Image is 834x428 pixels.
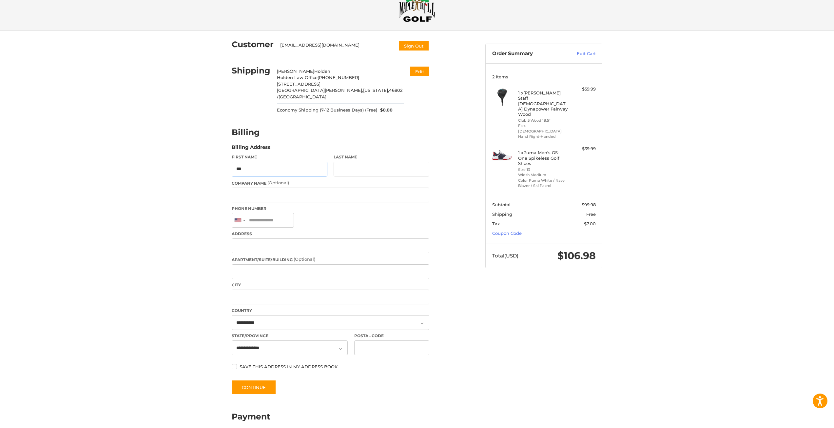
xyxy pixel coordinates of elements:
[518,167,568,173] li: Size 13
[232,364,429,369] label: Save this address in my address book.
[570,146,596,152] div: $39.99
[586,212,596,217] span: Free
[232,308,429,314] label: Country
[398,40,429,51] button: Sign Out
[518,123,568,134] li: Flex [DEMOGRAPHIC_DATA]
[232,256,429,263] label: Apartment/Suite/Building
[518,178,568,189] li: Color Puma White / Navy Blazer / Ski Patrol
[492,212,512,217] span: Shipping
[232,412,270,422] h2: Payment
[518,118,568,123] li: Club 5 Wood 18.5°
[294,256,315,262] small: (Optional)
[277,107,377,113] span: Economy Shipping (7-12 Business Days) (Free)
[492,202,511,207] span: Subtotal
[492,253,518,259] span: Total (USD)
[232,333,348,339] label: State/Province
[232,144,270,154] legend: Billing Address
[318,75,359,80] span: [PHONE_NUMBER]
[232,39,274,50] h2: Customer
[277,88,363,93] span: [GEOGRAPHIC_DATA][PERSON_NAME],
[232,66,270,76] h2: Shipping
[557,250,596,262] span: $106.98
[277,75,318,80] span: Holden Law Office
[377,107,393,113] span: $0.00
[518,90,568,117] h4: 1 x [PERSON_NAME] Staff [DEMOGRAPHIC_DATA] Dynapower Fairway Wood
[314,69,330,74] span: Holden
[279,94,326,99] span: [GEOGRAPHIC_DATA]
[232,380,276,395] button: Continue
[582,202,596,207] span: $99.98
[563,51,596,57] a: Edit Cart
[232,206,429,212] label: Phone Number
[232,154,327,160] label: First Name
[570,86,596,92] div: $59.99
[492,51,563,57] h3: Order Summary
[363,88,389,93] span: [US_STATE],
[492,231,522,236] a: Coupon Code
[492,221,500,226] span: Tax
[232,127,270,137] h2: Billing
[232,231,429,237] label: Address
[334,154,429,160] label: Last Name
[518,150,568,166] h4: 1 x Puma Men's GS-One Spikeless Golf Shoes
[410,67,429,76] button: Edit
[267,180,289,185] small: (Optional)
[232,180,429,186] label: Company Name
[492,74,596,79] h3: 2 Items
[280,42,392,51] div: [EMAIL_ADDRESS][DOMAIN_NAME]
[232,282,429,288] label: City
[518,172,568,178] li: Width Medium
[277,81,320,87] span: [STREET_ADDRESS]
[277,69,314,74] span: [PERSON_NAME]
[277,88,402,99] span: 46802 /
[354,333,430,339] label: Postal Code
[584,221,596,226] span: $7.00
[232,213,247,227] div: United States: +1
[518,134,568,139] li: Hand Right-Handed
